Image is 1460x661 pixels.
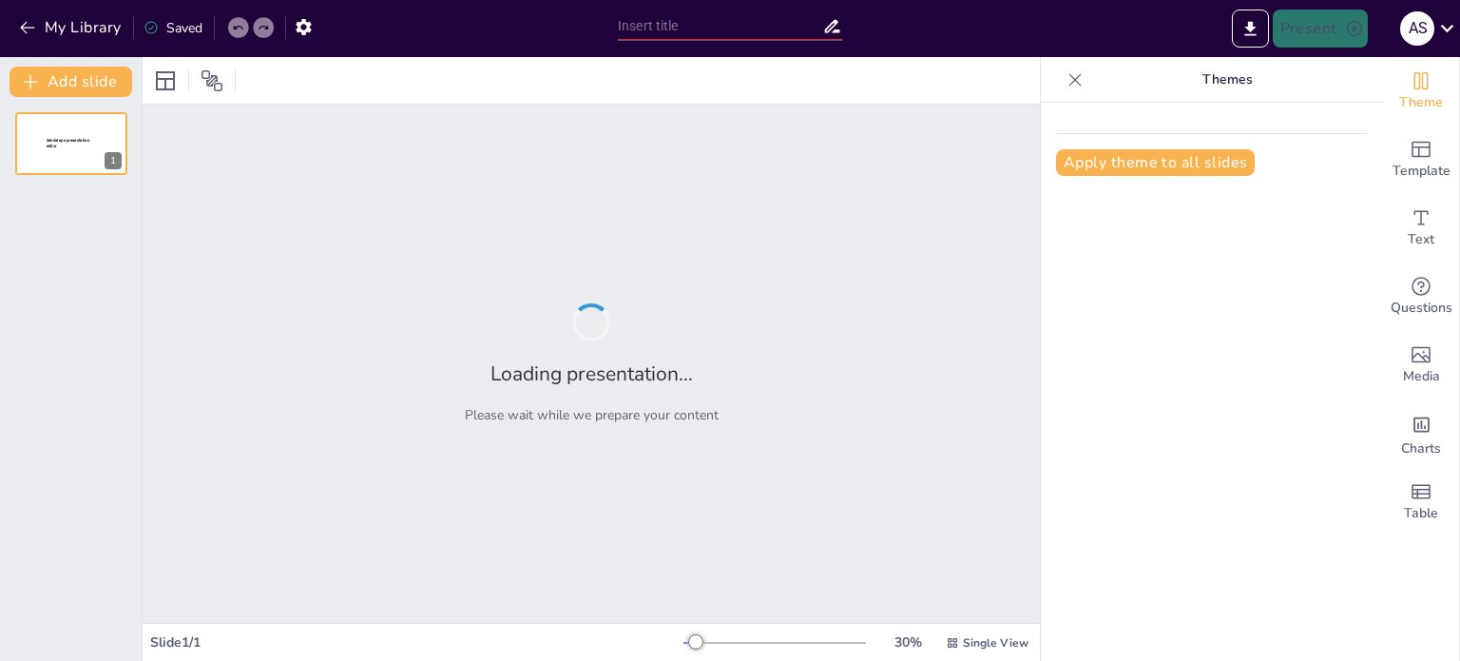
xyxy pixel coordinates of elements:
[1391,298,1452,319] span: Questions
[1383,468,1459,536] div: Add a table
[15,112,127,175] div: 1
[1383,331,1459,399] div: Add images, graphics, shapes or video
[1383,57,1459,126] div: Change the overall theme
[1383,126,1459,194] div: Add ready made slides
[1401,438,1441,459] span: Charts
[1393,161,1450,182] span: Template
[1399,92,1443,113] span: Theme
[47,138,89,148] span: Sendsteps presentation editor
[10,67,132,97] button: Add slide
[1273,10,1368,48] button: Present
[1400,11,1434,46] div: A S
[1400,10,1434,48] button: A S
[885,633,931,651] div: 30 %
[201,69,223,92] span: Position
[1383,194,1459,262] div: Add text boxes
[150,633,683,651] div: Slide 1 / 1
[144,19,202,37] div: Saved
[150,66,181,96] div: Layout
[1383,399,1459,468] div: Add charts and graphs
[14,12,129,43] button: My Library
[1090,57,1364,103] p: Themes
[1408,229,1434,250] span: Text
[105,152,122,169] div: 1
[963,635,1028,651] span: Single View
[490,360,693,387] h2: Loading presentation...
[1056,149,1255,176] button: Apply theme to all slides
[1403,366,1440,387] span: Media
[1383,262,1459,331] div: Get real-time input from your audience
[618,12,822,40] input: Insert title
[465,406,719,424] p: Please wait while we prepare your content
[1232,10,1269,48] button: Export to PowerPoint
[1404,503,1438,524] span: Table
